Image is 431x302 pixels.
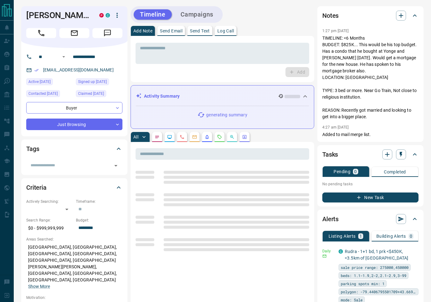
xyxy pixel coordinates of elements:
h2: Tasks [322,149,338,159]
div: Buyer [26,102,122,114]
h2: Alerts [322,214,339,224]
p: Send Email [160,29,182,33]
p: Log Call [217,29,234,33]
div: Mon Aug 11 2025 [26,78,73,87]
span: parking spots min: 1 [341,280,384,287]
div: condos.ca [106,13,110,17]
svg: Email [322,254,327,258]
p: 0 [410,234,412,238]
svg: Emails [192,134,197,139]
a: Rudra - 1+1 bd, 1 prk <$450K, <3.5km of [GEOGRAPHIC_DATA] [345,249,409,261]
button: Show More [28,283,50,290]
div: Tags [26,141,122,156]
h2: Tags [26,144,39,154]
svg: Email Verified [34,68,39,72]
p: Completed [384,170,406,174]
div: property.ca [99,13,104,17]
div: Mon May 11 2020 [26,90,73,99]
p: Search Range: [26,217,73,223]
svg: Calls [180,134,185,139]
p: Added to mail merge list. [322,131,419,138]
svg: Listing Alerts [205,134,210,139]
div: condos.ca [339,249,343,254]
p: Activity Summary [144,93,180,100]
span: Message [92,28,122,38]
div: Thu Mar 09 2017 [76,90,122,99]
div: Criteria [26,180,122,195]
span: Email [59,28,89,38]
button: Timeline [134,9,172,20]
svg: Notes [155,134,160,139]
p: Timeframe: [76,199,122,204]
p: No pending tasks [322,179,419,189]
p: All [133,135,138,139]
svg: Agent Actions [242,134,247,139]
div: Thu Mar 09 2017 [76,78,122,87]
button: Open [111,161,120,170]
svg: Lead Browsing Activity [167,134,172,139]
div: Notes [322,8,419,23]
p: Building Alerts [376,234,406,238]
span: Contacted [DATE] [28,90,58,97]
p: Motivation: [26,295,122,300]
p: Areas Searched: [26,236,122,242]
a: [EMAIL_ADDRESS][DOMAIN_NAME] [43,67,114,72]
p: generating summary [206,112,247,118]
p: 1 [359,234,362,238]
span: polygon: -79.4406795501709+43.6691754021622,-79.42059516906738+43.62992507126933,-79.395017623901... [341,289,416,295]
span: Claimed [DATE] [78,90,104,97]
div: Activity Summary [136,90,309,102]
p: Pending [334,169,350,174]
svg: Opportunities [230,134,235,139]
div: Just Browsing [26,119,122,130]
p: $0 - $999,999,999 [26,223,73,233]
p: Send Text [190,29,210,33]
button: Campaigns [174,9,220,20]
button: New Task [322,192,419,202]
span: Active [DATE] [28,79,51,85]
span: Call [26,28,56,38]
span: Signed up [DATE] [78,79,107,85]
h1: [PERSON_NAME] [26,10,90,20]
p: Budget: [76,217,122,223]
span: sale price range: 275000,450000 [341,264,409,270]
p: TIMELINE: <6 Months BUDGET: $825K... This would be his top budget. Has a condo that he bought at ... [322,35,419,120]
div: Alerts [322,212,419,226]
button: Open [60,53,67,61]
p: Listing Alerts [329,234,356,238]
p: Add Note [133,29,152,33]
div: Tasks [322,147,419,162]
p: 4:27 am [DATE] [322,125,349,129]
svg: Requests [217,134,222,139]
h2: Criteria [26,183,47,192]
p: 0 [354,169,357,174]
p: Actively Searching: [26,199,73,204]
p: [GEOGRAPHIC_DATA], [GEOGRAPHIC_DATA], [GEOGRAPHIC_DATA], [GEOGRAPHIC_DATA], [GEOGRAPHIC_DATA], [G... [26,242,122,292]
span: beds: 1.1-1.9,2-2,2.1-2.9,3-99 [341,272,406,279]
h2: Notes [322,11,339,21]
p: 1:27 pm [DATE] [322,29,349,33]
p: Daily [322,248,335,254]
